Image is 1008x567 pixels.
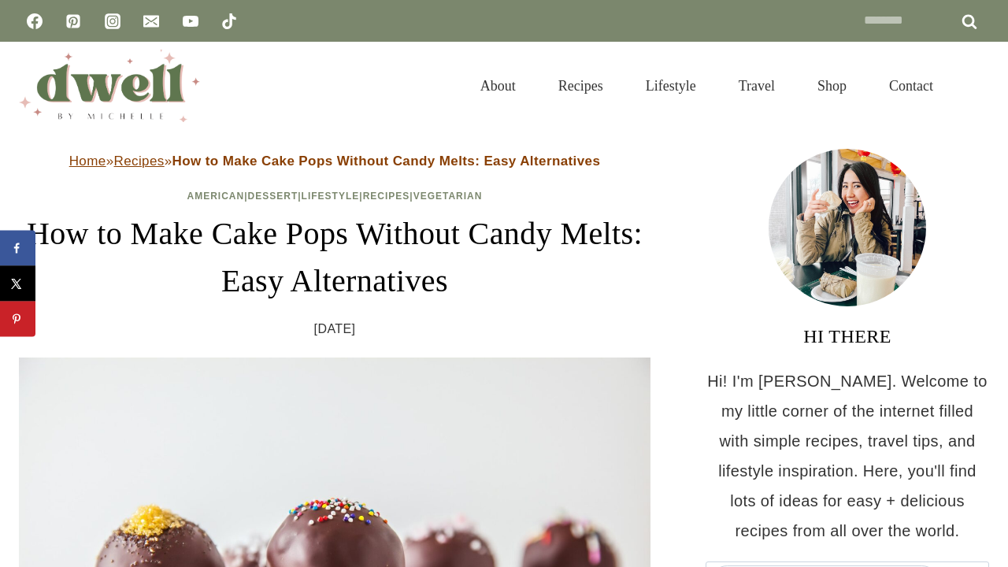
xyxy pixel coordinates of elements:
a: YouTube [175,6,206,37]
a: About [459,58,537,113]
a: Recipes [537,58,624,113]
a: Vegetarian [413,191,483,202]
span: | | | | [187,191,483,202]
a: Travel [717,58,796,113]
span: » » [69,154,601,169]
img: DWELL by michelle [19,50,200,122]
a: TikTok [213,6,245,37]
button: View Search Form [962,72,989,99]
a: Facebook [19,6,50,37]
a: Shop [796,58,868,113]
a: Email [135,6,167,37]
p: Hi! I'm [PERSON_NAME]. Welcome to my little corner of the internet filled with simple recipes, tr... [706,366,989,546]
strong: How to Make Cake Pops Without Candy Melts: Easy Alternatives [172,154,601,169]
nav: Primary Navigation [459,58,954,113]
a: Lifestyle [302,191,360,202]
a: Recipes [363,191,410,202]
a: Lifestyle [624,58,717,113]
a: American [187,191,245,202]
h3: HI THERE [706,322,989,350]
a: Recipes [114,154,165,169]
a: Pinterest [57,6,89,37]
time: [DATE] [314,317,356,341]
h1: How to Make Cake Pops Without Candy Melts: Easy Alternatives [19,210,650,305]
a: Home [69,154,106,169]
a: Contact [868,58,954,113]
a: Instagram [97,6,128,37]
a: Dessert [248,191,298,202]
